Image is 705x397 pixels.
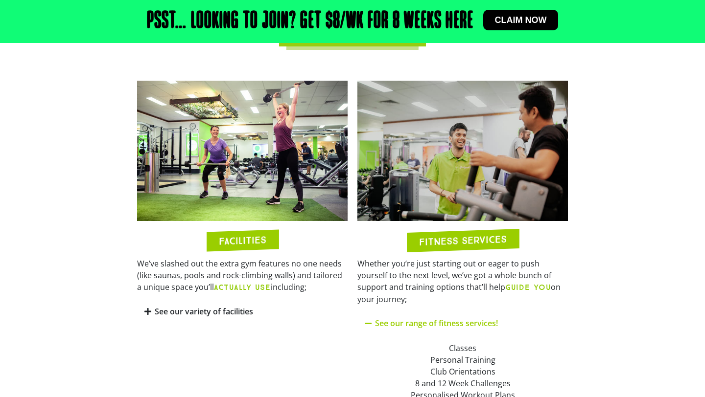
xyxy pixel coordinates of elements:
[214,283,271,292] b: ACTUALLY USE
[219,235,266,246] h2: FACILITIES
[419,234,507,246] h2: FITNESS SERVICES
[137,300,348,323] div: See our variety of facilities
[357,258,568,305] p: Whether you’re just starting out or eager to push yourself to the next level, we’ve got a whole b...
[155,306,253,317] a: See our variety of facilities
[505,283,551,292] b: GUIDE YOU
[357,312,568,335] div: See our range of fitness services!
[375,318,498,329] a: See our range of fitness services!
[495,16,547,24] span: Claim now
[147,10,473,33] h2: Psst… Looking to join? Get $8/wk for 8 weeks here
[483,10,559,30] a: Claim now
[137,258,348,293] p: We’ve slashed out the extra gym features no one needs (like saunas, pools and rock-climbing walls...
